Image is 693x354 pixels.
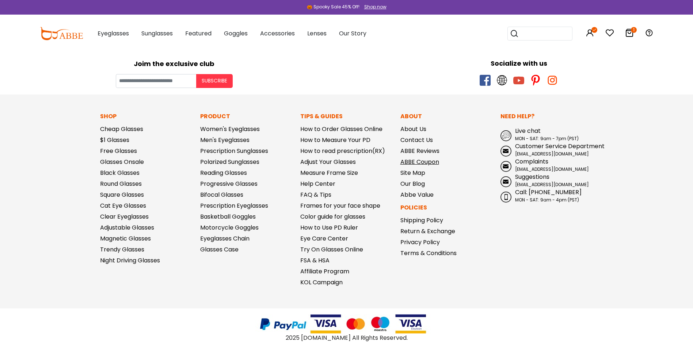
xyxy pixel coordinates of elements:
a: Clear Eyeglasses [100,212,149,221]
a: Eye Care Center [300,234,348,243]
span: Suggestions [515,173,549,181]
a: Round Glasses [100,180,142,188]
a: Shipping Policy [400,216,443,224]
a: Return & Exchange [400,227,455,235]
a: Basketball Goggles [200,212,256,221]
div: Shop now [364,4,387,10]
a: Terms & Conditions [400,249,457,257]
a: Motorcycle Goggles [200,223,259,232]
a: Prescription Eyeglasses [200,201,268,210]
i: 1 [631,27,637,33]
span: Lenses [307,29,327,38]
a: Adjust Your Glasses [300,158,356,166]
a: Try On Glasses Online [300,245,363,254]
p: Need Help? [500,112,593,121]
button: Subscribe [196,74,233,88]
span: [EMAIL_ADDRESS][DOMAIN_NAME] [515,181,589,188]
a: Glasses Onsale [100,158,144,166]
span: MON - SAT: 9am - 7pm (PST) [515,135,579,142]
p: About [400,112,493,121]
a: Shop now [361,4,387,10]
a: How to Measure Your PD [300,136,370,144]
span: [EMAIL_ADDRESS][DOMAIN_NAME] [515,166,589,172]
img: abbeglasses.com [40,27,83,40]
a: Black Glasses [100,169,140,177]
a: Measure Frame Size [300,169,358,177]
a: Square Glasses [100,191,144,199]
span: Eyeglasses [98,29,129,38]
a: Abbe Value [400,191,434,199]
span: Goggles [224,29,248,38]
a: Privacy Policy [400,238,440,246]
span: facebook [480,75,491,86]
span: [EMAIL_ADDRESS][DOMAIN_NAME] [515,151,589,157]
span: Accessories [260,29,295,38]
div: Socialize with us [350,58,688,68]
a: KOL Campaign [300,278,343,286]
a: Help Center [300,180,335,188]
a: Suggestions [EMAIL_ADDRESS][DOMAIN_NAME] [500,173,593,188]
a: Our Blog [400,180,425,188]
div: Joim the exclusive club [5,57,343,69]
img: payments [255,314,438,334]
a: About Us [400,125,426,133]
a: How to Use PD Ruler [300,223,358,232]
a: How to Order Glasses Online [300,125,382,133]
a: Color guide for glasses [300,212,365,221]
span: Complaints [515,157,548,166]
input: Your email [116,74,196,88]
a: Eyeglasses Chain [200,234,250,243]
a: ABBE Coupon [400,158,439,166]
a: Polarized Sunglasses [200,158,259,166]
a: Site Map [400,169,425,177]
a: Complaints [EMAIL_ADDRESS][DOMAIN_NAME] [500,157,593,173]
div: 🎃 Spooky Sale 45% Off! [307,4,359,10]
a: FSA & HSA [300,256,330,265]
span: youtube [513,75,524,86]
a: Customer Service Department [EMAIL_ADDRESS][DOMAIN_NAME] [500,142,593,157]
span: Live chat [515,127,541,135]
a: Trendy Glasses [100,245,144,254]
a: Cheap Glasses [100,125,143,133]
a: Adjustable Glasses [100,223,154,232]
p: Tips & Guides [300,112,393,121]
a: Call: [PHONE_NUMBER] MON - SAT: 9am - 4pm (PST) [500,188,593,203]
a: Contact Us [400,136,433,144]
a: Affiliate Program [300,267,349,276]
a: ABBE Reviews [400,147,439,155]
a: 1 [625,30,634,38]
p: Policies [400,203,493,212]
a: Magnetic Glasses [100,234,151,243]
a: Women's Eyeglasses [200,125,260,133]
a: Reading Glasses [200,169,247,177]
span: Our Story [339,29,366,38]
a: Night Driving Glasses [100,256,160,265]
a: Live chat MON - SAT: 9am - 7pm (PST) [500,127,593,142]
span: MON - SAT: 9am - 4pm (PST) [515,197,579,203]
span: twitter [496,75,507,86]
span: instagram [547,75,558,86]
a: FAQ & Tips [300,191,331,199]
a: Progressive Glasses [200,180,258,188]
span: Customer Service Department [515,142,605,150]
a: Prescription Sunglasses [200,147,268,155]
a: Men's Eyeglasses [200,136,250,144]
p: Product [200,112,293,121]
a: Glasses Case [200,245,239,254]
a: Bifocal Glasses [200,191,243,199]
span: Sunglasses [141,29,173,38]
span: Call: [PHONE_NUMBER] [515,188,582,196]
p: Shop [100,112,193,121]
a: $1 Glasses [100,136,129,144]
a: Frames for your face shape [300,201,380,210]
a: Free Glasses [100,147,137,155]
span: Featured [185,29,212,38]
span: pinterest [530,75,541,86]
a: How to read prescription(RX) [300,147,385,155]
a: Cat Eye Glasses [100,201,146,210]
